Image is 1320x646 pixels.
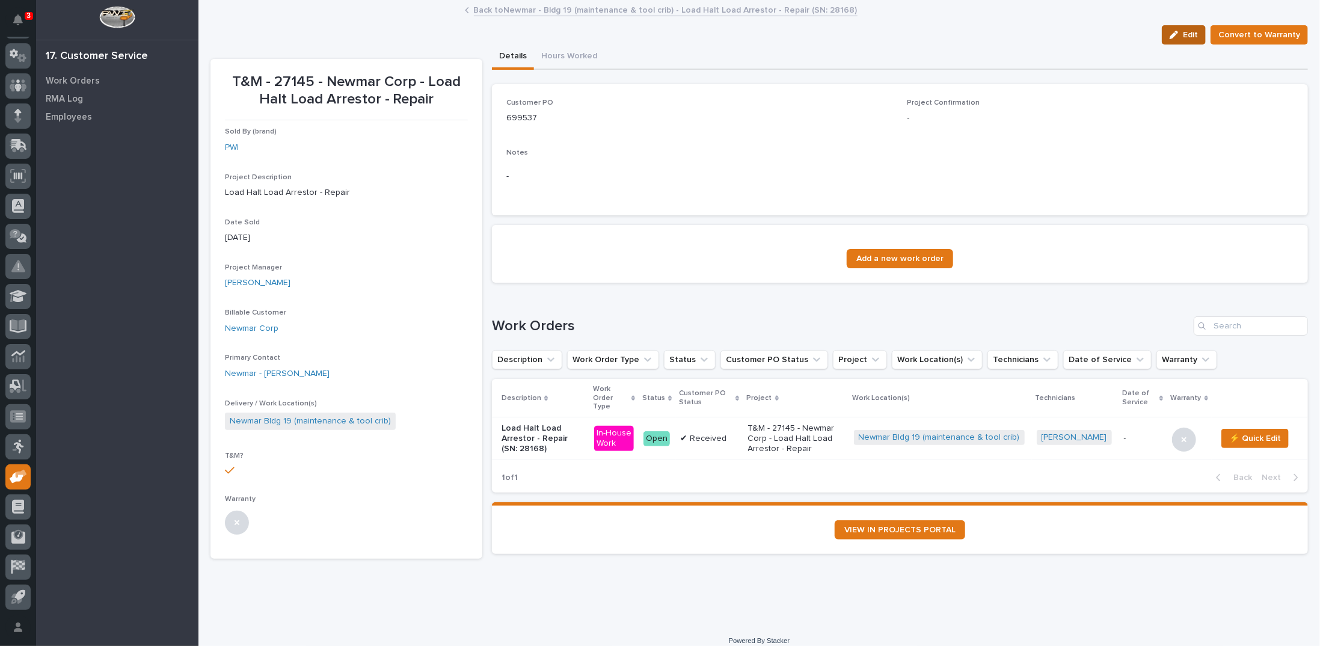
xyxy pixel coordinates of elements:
[46,76,100,87] p: Work Orders
[833,350,887,369] button: Project
[492,350,562,369] button: Description
[747,392,772,405] p: Project
[1156,350,1217,369] button: Warranty
[1036,392,1076,405] p: Technicians
[1262,472,1288,483] span: Next
[680,387,733,409] p: Customer PO Status
[1171,392,1202,405] p: Warranty
[1194,316,1308,336] input: Search
[1063,350,1152,369] button: Date of Service
[492,45,534,70] button: Details
[506,99,553,106] span: Customer PO
[1218,28,1300,42] span: Convert to Warranty
[225,277,290,289] a: [PERSON_NAME]
[46,112,92,123] p: Employees
[230,415,391,428] a: Newmar Bldg 19 (maintenance & tool crib)
[856,254,944,263] span: Add a new work order
[225,452,244,460] span: T&M?
[907,99,980,106] span: Project Confirmation
[225,141,239,154] a: PWI
[225,322,278,335] a: Newmar Corp
[643,431,670,446] div: Open
[729,637,790,644] a: Powered By Stacker
[502,392,541,405] p: Description
[593,383,628,413] p: Work Order Type
[506,112,892,125] p: 699537
[15,14,31,34] div: Notifications3
[474,2,858,16] a: Back toNewmar - Bldg 19 (maintenance & tool crib) - Load Halt Load Arrestor - Repair (SN: 28168)
[1042,432,1107,443] a: [PERSON_NAME]
[1124,434,1162,444] p: -
[1229,431,1281,446] span: ⚡ Quick Edit
[36,90,198,108] a: RMA Log
[859,432,1020,443] a: Newmar Bldg 19 (maintenance & tool crib)
[225,264,282,271] span: Project Manager
[534,45,604,70] button: Hours Worked
[225,186,468,199] p: Load Halt Load Arrestor - Repair
[1183,29,1198,40] span: Edit
[5,7,31,32] button: Notifications
[1257,472,1308,483] button: Next
[748,423,844,454] p: T&M - 27145 - Newmar Corp - Load Halt Load Arrestor - Repair
[853,392,910,405] p: Work Location(s)
[835,520,965,540] a: VIEW IN PROJECTS PORTAL
[987,350,1058,369] button: Technicians
[225,73,468,108] p: T&M - 27145 - Newmar Corp - Load Halt Load Arrestor - Repair
[907,112,1294,125] p: -
[506,149,528,156] span: Notes
[1123,387,1157,409] p: Date of Service
[46,50,148,63] div: 17. Customer Service
[1211,25,1308,45] button: Convert to Warranty
[594,426,634,451] div: In-House Work
[892,350,983,369] button: Work Location(s)
[492,318,1189,335] h1: Work Orders
[642,392,665,405] p: Status
[225,219,260,226] span: Date Sold
[506,170,892,183] p: -
[225,174,292,181] span: Project Description
[225,354,280,361] span: Primary Contact
[36,108,198,126] a: Employees
[681,434,738,444] p: ✔ Received
[36,72,198,90] a: Work Orders
[1221,429,1289,448] button: ⚡ Quick Edit
[225,128,277,135] span: Sold By (brand)
[225,496,256,503] span: Warranty
[99,6,135,28] img: Workspace Logo
[844,526,956,534] span: VIEW IN PROJECTS PORTAL
[225,400,317,407] span: Delivery / Work Location(s)
[847,249,953,268] a: Add a new work order
[1226,472,1252,483] span: Back
[1162,25,1206,45] button: Edit
[225,309,286,316] span: Billable Customer
[492,417,1308,460] tr: Load Halt Load Arrestor - Repair (SN: 28168)In-House WorkOpen✔ ReceivedT&M - 27145 - Newmar Corp ...
[720,350,828,369] button: Customer PO Status
[502,423,585,454] p: Load Halt Load Arrestor - Repair (SN: 28168)
[26,11,31,20] p: 3
[1206,472,1257,483] button: Back
[567,350,659,369] button: Work Order Type
[225,232,468,244] p: [DATE]
[225,368,330,380] a: Newmar - [PERSON_NAME]
[46,94,83,105] p: RMA Log
[492,463,527,493] p: 1 of 1
[664,350,716,369] button: Status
